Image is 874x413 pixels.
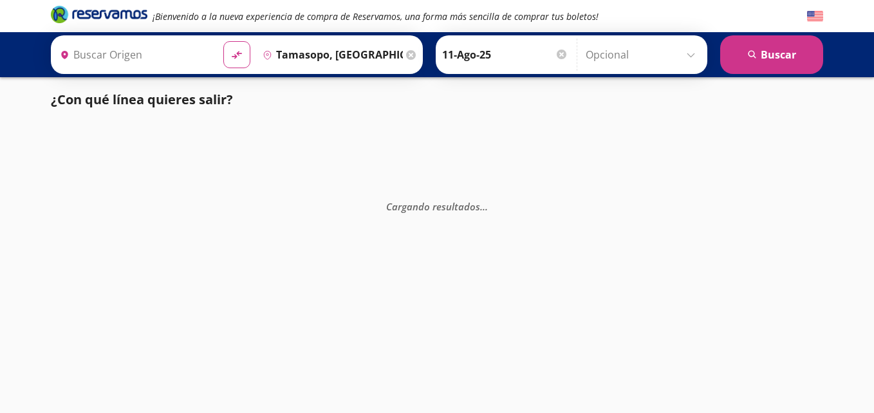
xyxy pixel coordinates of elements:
[386,200,488,213] em: Cargando resultados
[485,200,488,213] span: .
[586,39,701,71] input: Opcional
[442,39,568,71] input: Elegir Fecha
[51,5,147,28] a: Brand Logo
[51,90,233,109] p: ¿Con qué línea quieres salir?
[480,200,483,213] span: .
[483,200,485,213] span: .
[153,10,599,23] em: ¡Bienvenido a la nueva experiencia de compra de Reservamos, una forma más sencilla de comprar tus...
[257,39,403,71] input: Buscar Destino
[720,35,823,74] button: Buscar
[51,5,147,24] i: Brand Logo
[55,39,213,71] input: Buscar Origen
[807,8,823,24] button: English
